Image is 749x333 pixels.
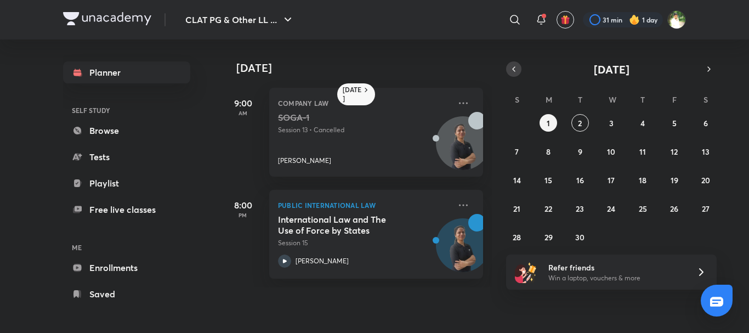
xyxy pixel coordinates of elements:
h6: [DATE] [343,86,362,103]
button: September 14, 2025 [508,171,526,189]
button: September 10, 2025 [603,143,620,160]
abbr: September 2, 2025 [578,118,582,128]
abbr: September 15, 2025 [544,175,552,185]
abbr: September 14, 2025 [513,175,521,185]
a: Free live classes [63,199,190,221]
img: Avatar [436,122,489,175]
abbr: September 12, 2025 [671,146,678,157]
abbr: September 6, 2025 [703,118,708,128]
abbr: Tuesday [578,94,582,105]
abbr: Wednesday [609,94,616,105]
p: Company Law [278,97,450,110]
button: September 2, 2025 [571,114,589,132]
abbr: September 16, 2025 [576,175,584,185]
a: Company Logo [63,12,151,28]
abbr: September 13, 2025 [702,146,710,157]
abbr: September 10, 2025 [607,146,615,157]
abbr: September 17, 2025 [608,175,615,185]
abbr: September 29, 2025 [544,232,553,242]
button: September 9, 2025 [571,143,589,160]
button: September 29, 2025 [540,228,557,246]
abbr: September 8, 2025 [546,146,551,157]
button: September 26, 2025 [666,200,683,217]
abbr: September 20, 2025 [701,175,710,185]
button: September 13, 2025 [697,143,714,160]
p: Public International Law [278,199,450,212]
h5: 9:00 [221,97,265,110]
abbr: September 1, 2025 [547,118,550,128]
button: September 6, 2025 [697,114,714,132]
p: AM [221,110,265,116]
button: September 8, 2025 [540,143,557,160]
abbr: September 3, 2025 [609,118,614,128]
button: September 12, 2025 [666,143,683,160]
button: September 11, 2025 [634,143,651,160]
abbr: September 24, 2025 [607,204,615,214]
button: CLAT PG & Other LL ... [179,9,301,31]
abbr: September 23, 2025 [576,204,584,214]
img: Harshal Jadhao [667,10,686,29]
abbr: September 25, 2025 [639,204,647,214]
abbr: September 4, 2025 [640,118,645,128]
button: September 7, 2025 [508,143,526,160]
abbr: September 11, 2025 [639,146,646,157]
h4: [DATE] [236,61,494,75]
h6: SELF STUDY [63,101,190,120]
abbr: Friday [672,94,677,105]
abbr: September 5, 2025 [672,118,677,128]
button: September 17, 2025 [603,171,620,189]
button: September 18, 2025 [634,171,651,189]
abbr: September 18, 2025 [639,175,646,185]
button: September 1, 2025 [540,114,557,132]
p: Session 15 [278,238,450,248]
button: September 19, 2025 [666,171,683,189]
img: streak [629,14,640,25]
a: Browse [63,120,190,142]
h6: ME [63,238,190,257]
abbr: September 26, 2025 [670,204,678,214]
button: September 22, 2025 [540,200,557,217]
abbr: September 9, 2025 [578,146,582,157]
button: September 24, 2025 [603,200,620,217]
a: Planner [63,61,190,83]
abbr: Sunday [515,94,519,105]
abbr: Thursday [640,94,645,105]
img: Company Logo [63,12,151,25]
h6: Refer friends [548,262,683,273]
button: September 20, 2025 [697,171,714,189]
img: Avatar [436,224,489,277]
button: September 15, 2025 [540,171,557,189]
a: Enrollments [63,257,190,279]
a: Saved [63,283,190,305]
button: September 4, 2025 [634,114,651,132]
a: Tests [63,146,190,168]
button: September 21, 2025 [508,200,526,217]
abbr: September 22, 2025 [544,204,552,214]
abbr: September 28, 2025 [513,232,521,242]
button: September 3, 2025 [603,114,620,132]
p: PM [221,212,265,218]
abbr: September 27, 2025 [702,204,710,214]
p: Session 13 • Cancelled [278,125,450,135]
button: September 28, 2025 [508,228,526,246]
p: [PERSON_NAME] [278,156,331,166]
img: avatar [560,15,570,25]
p: Win a laptop, vouchers & more [548,273,683,283]
abbr: September 21, 2025 [513,204,520,214]
img: referral [515,261,537,283]
button: September 30, 2025 [571,228,589,246]
button: September 5, 2025 [666,114,683,132]
abbr: September 7, 2025 [515,146,519,157]
abbr: Monday [546,94,552,105]
a: Playlist [63,172,190,194]
button: September 27, 2025 [697,200,714,217]
abbr: September 19, 2025 [671,175,678,185]
h5: International Law and The Use of Force by States [278,214,415,236]
button: [DATE] [521,61,701,77]
h5: 8:00 [221,199,265,212]
button: September 23, 2025 [571,200,589,217]
button: avatar [557,11,574,29]
h5: SOGA-1 [278,112,415,123]
span: [DATE] [594,62,629,77]
abbr: September 30, 2025 [575,232,585,242]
